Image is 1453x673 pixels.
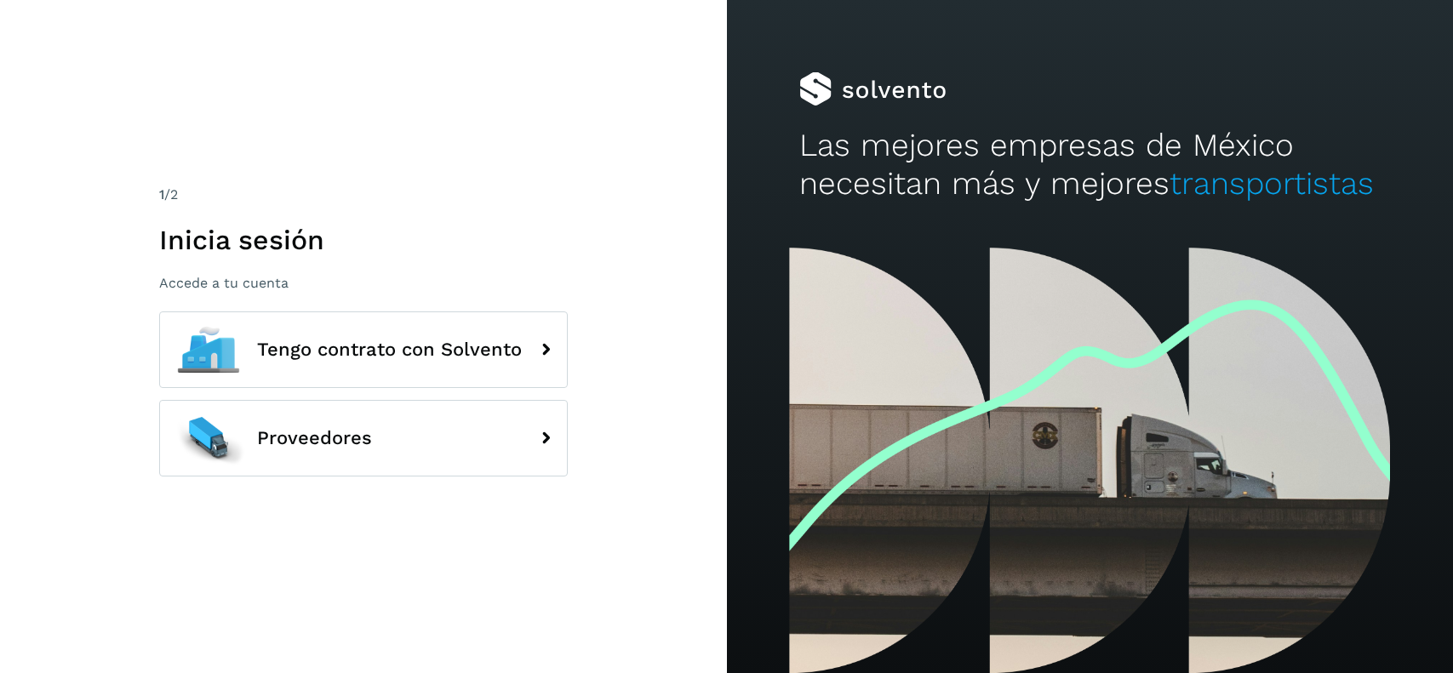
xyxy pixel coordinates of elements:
[159,224,568,256] h1: Inicia sesión
[159,311,568,388] button: Tengo contrato con Solvento
[1170,165,1374,202] span: transportistas
[159,185,568,205] div: /2
[257,339,522,360] span: Tengo contrato con Solvento
[159,400,568,476] button: Proveedores
[257,428,372,448] span: Proveedores
[799,127,1381,202] h2: Las mejores empresas de México necesitan más y mejores
[159,275,568,291] p: Accede a tu cuenta
[159,186,164,202] span: 1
